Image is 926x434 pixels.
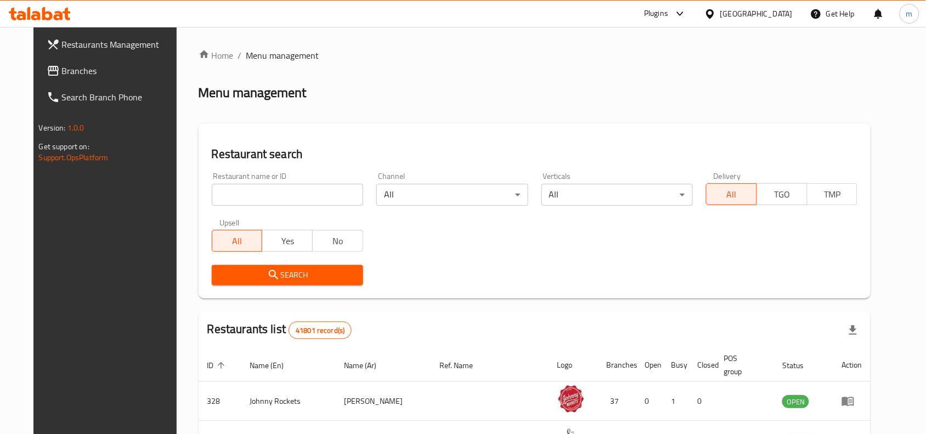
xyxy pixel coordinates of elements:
[212,184,363,206] input: Search for restaurant name or ID..
[250,359,298,372] span: Name (En)
[598,382,636,421] td: 37
[199,49,871,62] nav: breadcrumb
[644,7,668,20] div: Plugins
[39,150,109,165] a: Support.OpsPlatform
[812,187,854,202] span: TMP
[207,321,352,339] h2: Restaurants list
[207,359,228,372] span: ID
[549,348,598,382] th: Logo
[62,91,179,104] span: Search Branch Phone
[62,64,179,77] span: Branches
[761,187,803,202] span: TGO
[689,348,715,382] th: Closed
[212,146,858,162] h2: Restaurant search
[663,382,689,421] td: 1
[756,183,808,205] button: TGO
[39,121,66,135] span: Version:
[807,183,858,205] button: TMP
[62,38,179,51] span: Restaurants Management
[241,382,336,421] td: Johnny Rockets
[636,382,663,421] td: 0
[376,184,528,206] div: All
[689,382,715,421] td: 0
[906,8,913,20] span: m
[246,49,319,62] span: Menu management
[842,394,862,408] div: Menu
[217,233,258,249] span: All
[38,58,188,84] a: Branches
[67,121,84,135] span: 1.0.0
[598,348,636,382] th: Branches
[833,348,871,382] th: Action
[39,139,89,154] span: Get support on:
[221,268,354,282] span: Search
[38,31,188,58] a: Restaurants Management
[720,8,793,20] div: [GEOGRAPHIC_DATA]
[636,348,663,382] th: Open
[212,230,263,252] button: All
[711,187,753,202] span: All
[782,396,809,408] span: OPEN
[262,230,313,252] button: Yes
[199,84,307,102] h2: Menu management
[782,359,818,372] span: Status
[199,382,241,421] td: 328
[840,317,866,343] div: Export file
[541,184,693,206] div: All
[212,265,363,285] button: Search
[238,49,242,62] li: /
[344,359,391,372] span: Name (Ar)
[317,233,359,249] span: No
[289,325,351,336] span: 41801 record(s)
[38,84,188,110] a: Search Branch Phone
[714,172,741,180] label: Delivery
[724,352,761,378] span: POS group
[706,183,757,205] button: All
[439,359,487,372] span: Ref. Name
[199,49,234,62] a: Home
[557,385,585,413] img: Johnny Rockets
[267,233,308,249] span: Yes
[335,382,431,421] td: [PERSON_NAME]
[289,322,352,339] div: Total records count
[219,219,240,227] label: Upsell
[312,230,363,252] button: No
[663,348,689,382] th: Busy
